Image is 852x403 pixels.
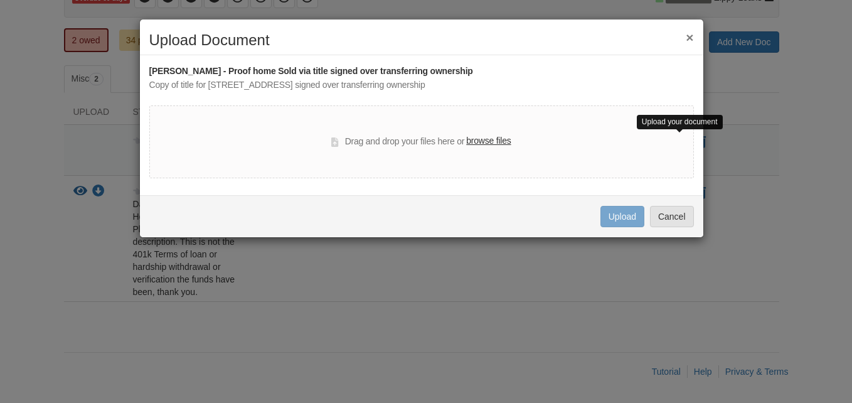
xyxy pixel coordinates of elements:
[466,134,511,148] label: browse files
[600,206,644,227] button: Upload
[149,32,694,48] h2: Upload Document
[149,78,694,92] div: Copy of title for [STREET_ADDRESS] signed over transferring ownership
[637,115,723,129] div: Upload your document
[331,134,511,149] div: Drag and drop your files here or
[149,65,694,78] div: [PERSON_NAME] - Proof home Sold via title signed over transferring ownership
[650,206,694,227] button: Cancel
[686,31,693,44] button: ×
